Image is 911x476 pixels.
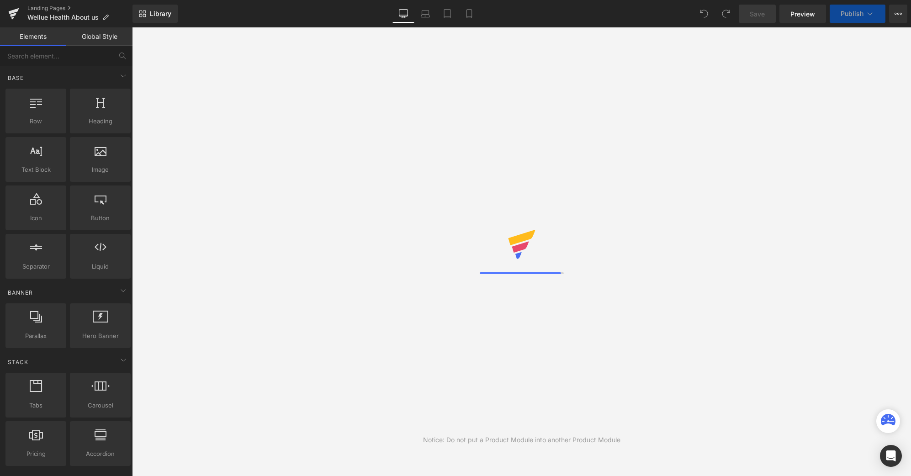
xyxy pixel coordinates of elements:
span: Tabs [8,401,64,410]
button: More [889,5,907,23]
a: Preview [779,5,826,23]
span: Hero Banner [73,331,128,341]
button: Undo [695,5,713,23]
span: Carousel [73,401,128,410]
a: Mobile [458,5,480,23]
span: Accordion [73,449,128,459]
span: Save [750,9,765,19]
span: Liquid [73,262,128,271]
span: Wellue Health About us [27,14,99,21]
span: Separator [8,262,64,271]
a: New Library [132,5,178,23]
a: Laptop [414,5,436,23]
span: Stack [7,358,29,366]
span: Publish [841,10,863,17]
span: Library [150,10,171,18]
span: Pricing [8,449,64,459]
span: Heading [73,116,128,126]
span: Base [7,74,25,82]
div: Notice: Do not put a Product Module into another Product Module [423,435,620,445]
button: Redo [717,5,735,23]
span: Text Block [8,165,64,175]
span: Parallax [8,331,64,341]
div: Open Intercom Messenger [880,445,902,467]
span: Button [73,213,128,223]
span: Banner [7,288,34,297]
a: Tablet [436,5,458,23]
button: Publish [830,5,885,23]
span: Row [8,116,64,126]
span: Icon [8,213,64,223]
a: Desktop [392,5,414,23]
a: Landing Pages [27,5,132,12]
a: Global Style [66,27,132,46]
span: Preview [790,9,815,19]
span: Image [73,165,128,175]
